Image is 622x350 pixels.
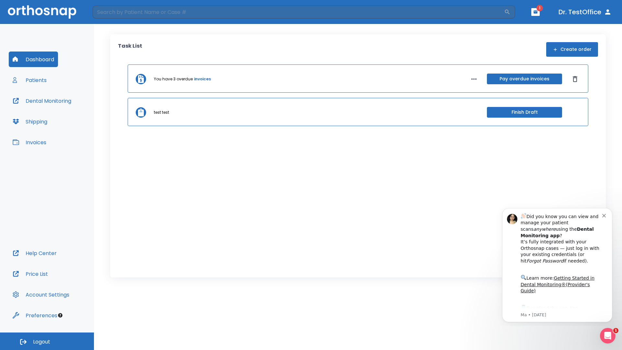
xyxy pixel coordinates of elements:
[118,42,142,57] p: Task List
[9,72,51,88] button: Patients
[57,312,63,318] div: Tooltip anchor
[546,42,598,57] button: Create order
[28,102,110,135] div: Download the app: | ​ Let us know if you need help getting started!
[33,338,50,345] span: Logout
[8,5,76,18] img: Orthosnap
[9,134,50,150] button: Invoices
[9,308,61,323] button: Preferences
[93,6,504,18] input: Search by Patient Name or Case #
[154,76,193,82] p: You have 3 overdue
[570,74,580,84] button: Dismiss
[487,74,562,84] button: Pay overdue invoices
[9,52,58,67] button: Dashboard
[194,76,211,82] a: invoices
[110,10,115,15] button: Dismiss notification
[600,328,616,344] iframe: Intercom live chat
[487,107,562,118] button: Finish Draft
[556,6,614,18] button: Dr. TestOffice
[154,110,169,115] p: test test
[9,245,61,261] button: Help Center
[492,202,622,326] iframe: Intercom notifications message
[9,266,52,282] button: Price List
[28,103,86,115] a: App Store
[613,328,618,333] span: 1
[9,114,51,129] button: Shipping
[9,93,75,109] button: Dental Monitoring
[9,287,73,302] button: Account Settings
[536,5,543,11] span: 1
[28,110,110,116] p: Message from Ma, sent 6w ago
